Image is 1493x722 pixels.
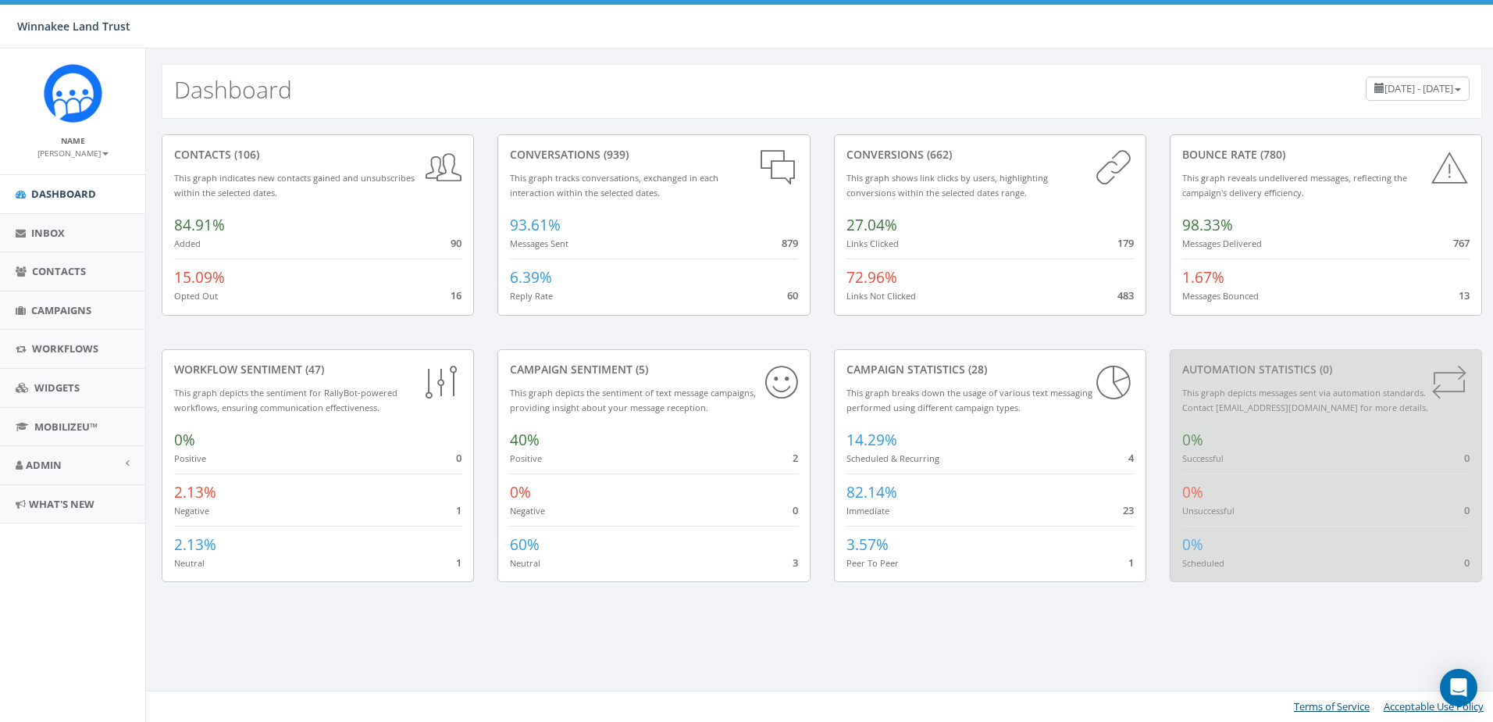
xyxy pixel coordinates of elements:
span: Widgets [34,381,80,395]
span: 0 [1464,503,1470,517]
small: Scheduled [1182,557,1224,569]
span: 6.39% [510,267,552,288]
span: 1.67% [1182,267,1224,288]
span: 0 [793,503,798,517]
span: (28) [965,362,987,377]
span: Contacts [32,264,86,278]
small: Opted Out [174,290,218,302]
span: What's New [29,497,94,511]
small: Positive [510,452,542,464]
span: 98.33% [1182,215,1233,235]
small: Negative [510,505,545,516]
small: Peer To Peer [846,557,899,569]
span: (662) [924,147,952,162]
small: This graph reveals undelivered messages, reflecting the campaign's delivery efficiency. [1182,172,1407,198]
span: (0) [1317,362,1332,377]
span: 0% [510,482,531,502]
div: Workflow Sentiment [174,362,461,377]
span: 23 [1123,503,1134,517]
span: 72.96% [846,267,897,288]
span: 4 [1128,451,1134,465]
small: Unsuccessful [1182,505,1235,516]
small: Messages Sent [510,238,568,249]
span: 179 [1117,236,1134,250]
div: Campaign Statistics [846,362,1134,377]
span: 0 [456,451,461,465]
span: (5) [632,362,648,377]
span: 82.14% [846,482,897,502]
div: contacts [174,147,461,163]
small: This graph depicts messages sent via automation standards. Contact [EMAIL_ADDRESS][DOMAIN_NAME] f... [1182,387,1428,413]
div: conversions [846,147,1134,163]
div: Open Intercom Messenger [1440,669,1477,706]
span: 1 [456,503,461,517]
h2: Dashboard [174,77,292,102]
span: 2.13% [174,482,216,502]
span: 1 [456,556,461,570]
span: 14.29% [846,430,897,450]
small: This graph shows link clicks by users, highlighting conversions within the selected dates range. [846,172,1048,198]
span: (47) [302,362,324,377]
span: 3.57% [846,534,889,555]
small: Neutral [174,557,205,569]
small: Added [174,238,201,249]
small: Links Not Clicked [846,290,916,302]
small: Neutral [510,557,540,569]
span: 93.61% [510,215,561,235]
small: Negative [174,505,209,516]
span: 879 [782,236,798,250]
span: Admin [26,458,62,472]
small: Reply Rate [510,290,553,302]
span: (106) [231,147,259,162]
small: This graph depicts the sentiment of text message campaigns, providing insight about your message ... [510,387,756,413]
span: 3 [793,556,798,570]
span: 0 [1464,451,1470,465]
small: Messages Delivered [1182,238,1262,249]
span: 0 [1464,556,1470,570]
small: This graph breaks down the usage of various text messaging performed using different campaign types. [846,387,1092,413]
span: Campaigns [31,303,91,317]
img: Rally_Corp_Icon.png [44,64,102,123]
span: 0% [1182,482,1203,502]
small: Links Clicked [846,238,899,249]
small: Name [61,135,85,146]
span: Workflows [32,341,98,356]
small: This graph depicts the sentiment for RallyBot-powered workflows, ensuring communication effective... [174,387,397,413]
span: [DATE] - [DATE] [1384,81,1453,95]
span: (939) [600,147,629,162]
span: 0% [1182,430,1203,450]
span: 0% [174,430,195,450]
span: 16 [451,288,461,302]
div: conversations [510,147,797,163]
span: 2 [793,451,798,465]
a: [PERSON_NAME] [37,145,109,159]
span: 767 [1453,236,1470,250]
span: 40% [510,430,540,450]
a: Terms of Service [1294,699,1370,713]
a: Acceptable Use Policy [1384,699,1484,713]
span: Inbox [31,226,65,240]
span: 90 [451,236,461,250]
span: Winnakee Land Trust [17,19,130,34]
span: 13 [1459,288,1470,302]
span: MobilizeU™ [34,420,98,434]
span: 0% [1182,534,1203,555]
span: 27.04% [846,215,897,235]
div: Bounce Rate [1182,147,1470,163]
small: [PERSON_NAME] [37,148,109,159]
small: Successful [1182,452,1224,464]
span: 483 [1117,288,1134,302]
small: Messages Bounced [1182,290,1259,302]
span: 84.91% [174,215,225,235]
span: 15.09% [174,267,225,288]
small: Positive [174,452,206,464]
span: Dashboard [31,187,96,201]
small: Scheduled & Recurring [846,452,939,464]
span: 2.13% [174,534,216,555]
span: 60 [787,288,798,302]
span: 60% [510,534,540,555]
span: (780) [1257,147,1285,162]
div: Campaign Sentiment [510,362,797,377]
span: 1 [1128,556,1134,570]
small: This graph tracks conversations, exchanged in each interaction within the selected dates. [510,172,718,198]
